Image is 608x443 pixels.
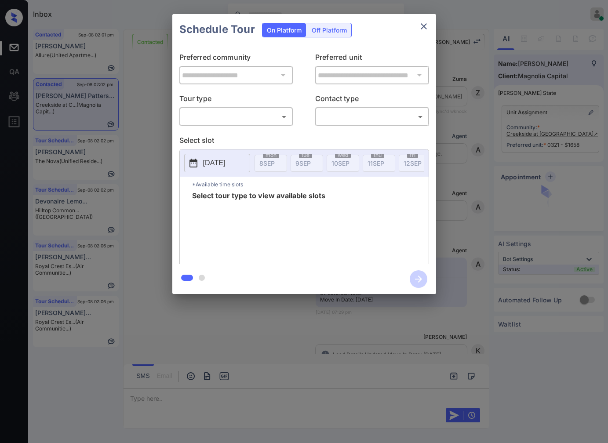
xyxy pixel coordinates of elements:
p: *Available time slots [192,177,429,192]
p: Tour type [179,93,293,107]
button: [DATE] [184,154,250,172]
p: Contact type [315,93,429,107]
p: Select slot [179,135,429,149]
div: Off Platform [307,23,351,37]
p: Preferred unit [315,52,429,66]
div: On Platform [262,23,306,37]
p: Preferred community [179,52,293,66]
p: [DATE] [203,158,226,168]
span: Select tour type to view available slots [192,192,325,262]
button: close [415,18,433,35]
h2: Schedule Tour [172,14,262,45]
